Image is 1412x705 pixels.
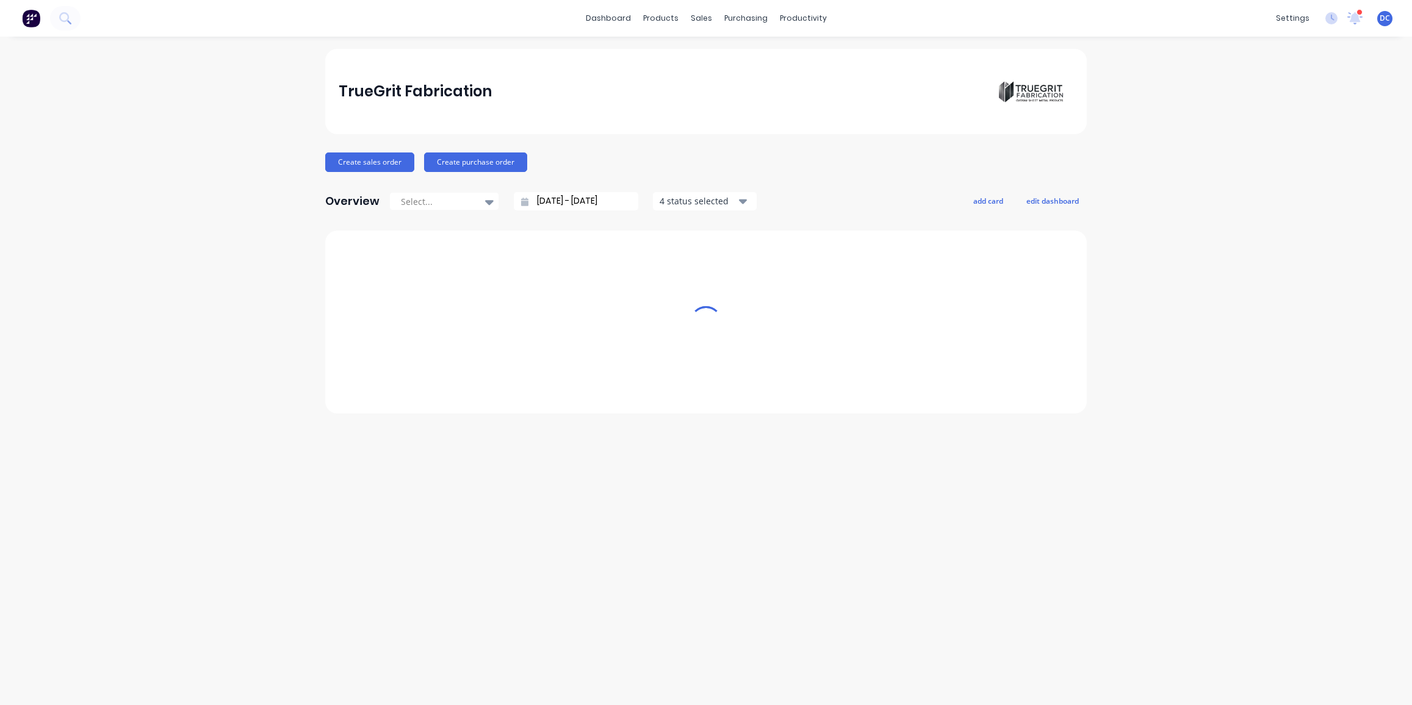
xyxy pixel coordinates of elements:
button: add card [965,193,1011,209]
button: edit dashboard [1018,193,1087,209]
div: 4 status selected [660,195,737,207]
div: TrueGrit Fabrication [339,79,492,104]
div: purchasing [718,9,774,27]
a: dashboard [580,9,637,27]
img: Factory [22,9,40,27]
button: 4 status selected [653,192,757,210]
button: Create sales order [325,152,414,172]
div: productivity [774,9,833,27]
div: settings [1270,9,1316,27]
img: TrueGrit Fabrication [988,49,1073,134]
div: products [637,9,685,27]
div: Overview [325,189,380,213]
div: sales [685,9,718,27]
button: Create purchase order [424,152,527,172]
span: DC [1380,13,1390,24]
